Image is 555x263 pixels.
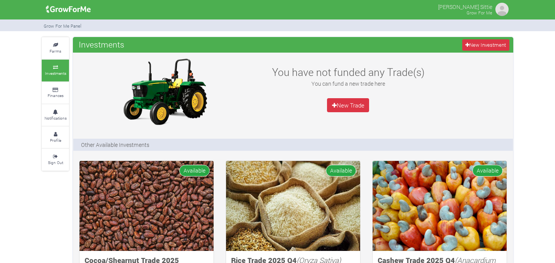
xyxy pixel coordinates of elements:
[263,79,433,88] p: You can fund a new trade here
[44,23,81,29] small: Grow For Me Panel
[45,71,66,76] small: Investments
[42,60,69,81] a: Investments
[42,149,69,170] a: Sign Out
[327,98,369,112] a: New Trade
[48,93,64,98] small: Finances
[44,115,67,121] small: Notifications
[80,161,214,251] img: growforme image
[43,2,94,17] img: growforme image
[467,10,492,16] small: Grow For Me
[49,48,61,54] small: Farms
[50,138,61,143] small: Profile
[48,160,63,165] small: Sign Out
[472,165,503,176] span: Available
[77,37,126,52] span: Investments
[326,165,356,176] span: Available
[226,161,360,251] img: growforme image
[42,127,69,148] a: Profile
[42,82,69,104] a: Finances
[263,66,433,78] h3: You have not funded any Trade(s)
[116,56,214,127] img: growforme image
[494,2,510,17] img: growforme image
[42,37,69,59] a: Farms
[438,2,492,11] p: [PERSON_NAME] Sittie
[179,165,210,176] span: Available
[81,141,149,149] p: Other Available Investments
[373,161,507,251] img: growforme image
[42,104,69,126] a: Notifications
[462,39,509,51] a: New Investment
